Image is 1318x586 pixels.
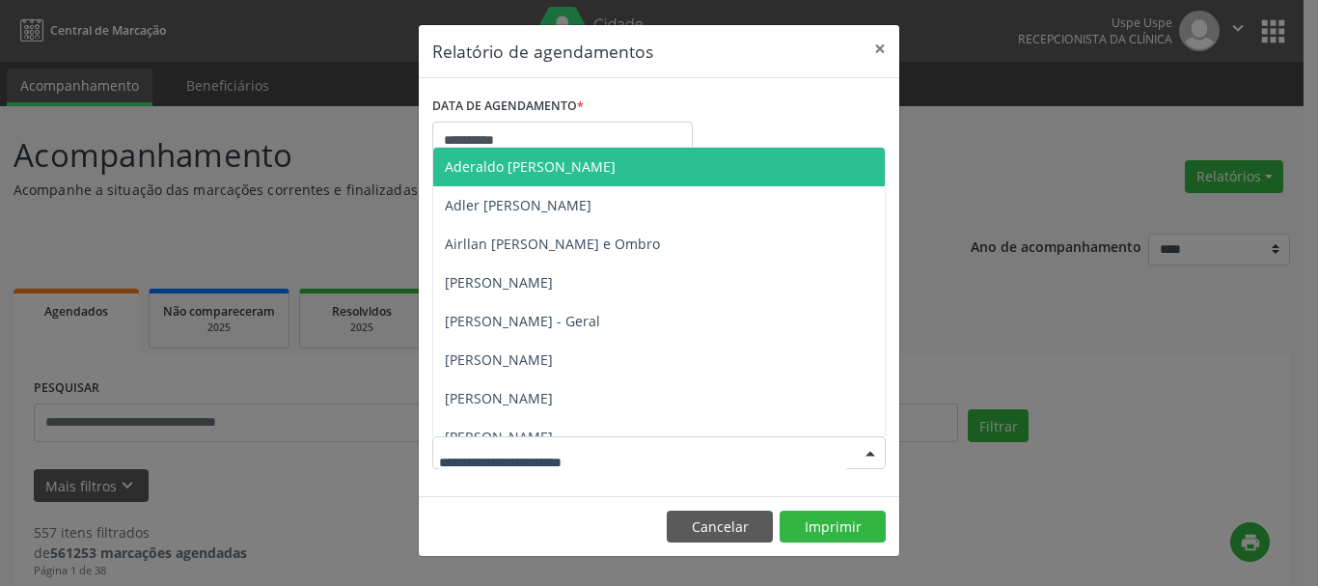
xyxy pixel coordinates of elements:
span: [PERSON_NAME] [445,273,553,292]
span: Adler [PERSON_NAME] [445,196,591,214]
span: [PERSON_NAME] [445,350,553,369]
span: [PERSON_NAME] [445,428,553,446]
h5: Relatório de agendamentos [432,39,653,64]
label: DATA DE AGENDAMENTO [432,92,584,122]
span: Airllan [PERSON_NAME] e Ombro [445,235,660,253]
button: Imprimir [780,511,886,544]
button: Close [861,25,899,72]
span: [PERSON_NAME] [445,389,553,407]
button: Cancelar [667,511,773,544]
span: Aderaldo [PERSON_NAME] [445,157,616,176]
span: [PERSON_NAME] - Geral [445,312,600,330]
